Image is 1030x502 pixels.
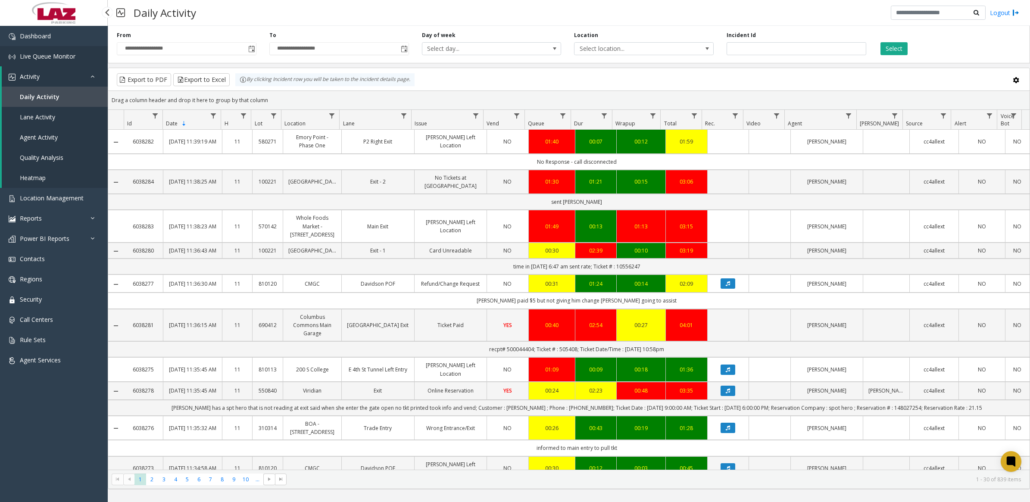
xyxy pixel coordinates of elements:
span: Page 3 [158,474,170,485]
img: 'icon' [9,296,16,303]
span: NO [503,280,512,287]
a: cc4allext [915,321,953,329]
img: 'icon' [9,195,16,202]
a: CMGC [288,280,336,288]
img: 'icon' [9,317,16,324]
a: [PERSON_NAME] [796,464,858,472]
a: Dur Filter Menu [599,110,610,122]
a: 100221 [258,246,278,255]
span: Select day... [422,43,533,55]
a: cc4allext [915,178,953,186]
div: 00:12 [581,464,612,472]
a: Vend Filter Menu [511,110,523,122]
a: [DATE] 11:34:58 AM [169,464,216,472]
img: 'icon' [9,276,16,283]
img: 'icon' [9,236,16,243]
a: YES [492,387,523,395]
a: 00:43 [581,424,612,432]
a: NO [964,365,1000,374]
div: 01:59 [671,137,702,146]
td: [PERSON_NAME] paid $5 but not giving him change [PERSON_NAME] going to assist [124,293,1030,309]
a: 810120 [258,464,278,472]
a: Collapse Details [108,179,124,186]
span: YES [503,321,512,329]
a: NO [1011,424,1024,432]
a: NO [492,365,523,374]
span: Live Queue Monitor [20,52,75,60]
a: 00:15 [622,178,660,186]
img: 'icon' [9,74,16,81]
a: [DATE] 11:35:32 AM [169,424,216,432]
a: 6038278 [129,387,158,395]
a: NO [1011,280,1024,288]
a: 310314 [258,424,278,432]
a: 11 [228,424,247,432]
span: Page 4 [170,474,181,485]
a: 00:24 [534,387,570,395]
a: 01:13 [622,222,660,231]
div: 03:06 [671,178,702,186]
a: Emory Point - Phase One [288,133,336,150]
a: Rec. Filter Menu [730,110,741,122]
a: 00:13 [581,222,612,231]
td: sent [PERSON_NAME] [124,194,1030,210]
a: Location Filter Menu [326,110,337,122]
a: Online Reservation [420,387,481,395]
a: 6038277 [129,280,158,288]
a: 02:54 [581,321,612,329]
div: 00:30 [534,464,570,472]
a: Viridian [288,387,336,395]
div: 01:30 [534,178,570,186]
a: Trade Entry [347,424,409,432]
a: [DATE] 11:36:30 AM [169,280,216,288]
a: 00:48 [622,387,660,395]
div: 01:40 [534,137,570,146]
a: Exit [347,387,409,395]
a: [PERSON_NAME] Left Location [420,133,481,150]
a: [DATE] 11:36:43 AM [169,246,216,255]
div: 00:10 [622,246,660,255]
a: 11 [228,464,247,472]
a: Collapse Details [108,322,124,329]
label: Location [574,31,598,39]
div: 01:36 [671,365,702,374]
a: [DATE] 11:35:45 AM [169,365,216,374]
a: Video Filter Menu [771,110,783,122]
div: 01:28 [671,424,702,432]
span: Location Management [20,194,84,202]
a: 02:23 [581,387,612,395]
a: Lane Activity [2,107,108,127]
a: P2 Right Exit [347,137,409,146]
a: cc4allext [915,464,953,472]
label: From [117,31,131,39]
span: Agent Services [20,356,61,364]
a: 11 [228,365,247,374]
span: Daily Activity [20,93,59,101]
img: 'icon' [9,215,16,222]
div: 00:27 [622,321,660,329]
a: Heatmap [2,168,108,188]
img: 'icon' [9,357,16,364]
a: Voice Bot Filter Menu [1008,110,1020,122]
a: 6038273 [129,464,158,472]
span: Page 6 [193,474,205,485]
a: 02:39 [581,246,612,255]
a: 00:09 [581,365,612,374]
a: 6038281 [129,321,158,329]
a: [PERSON_NAME] [796,222,858,231]
div: 03:15 [671,222,702,231]
a: 00:18 [622,365,660,374]
a: NO [964,464,1000,472]
a: Activity [2,66,108,87]
a: 00:12 [622,137,660,146]
a: [PERSON_NAME] Left Location [420,218,481,234]
a: [PERSON_NAME] [796,137,858,146]
a: Lane Filter Menu [398,110,409,122]
div: 00:40 [534,321,570,329]
a: 580271 [258,137,278,146]
a: [PERSON_NAME] [796,280,858,288]
a: No Tickets at [GEOGRAPHIC_DATA] [420,174,481,190]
